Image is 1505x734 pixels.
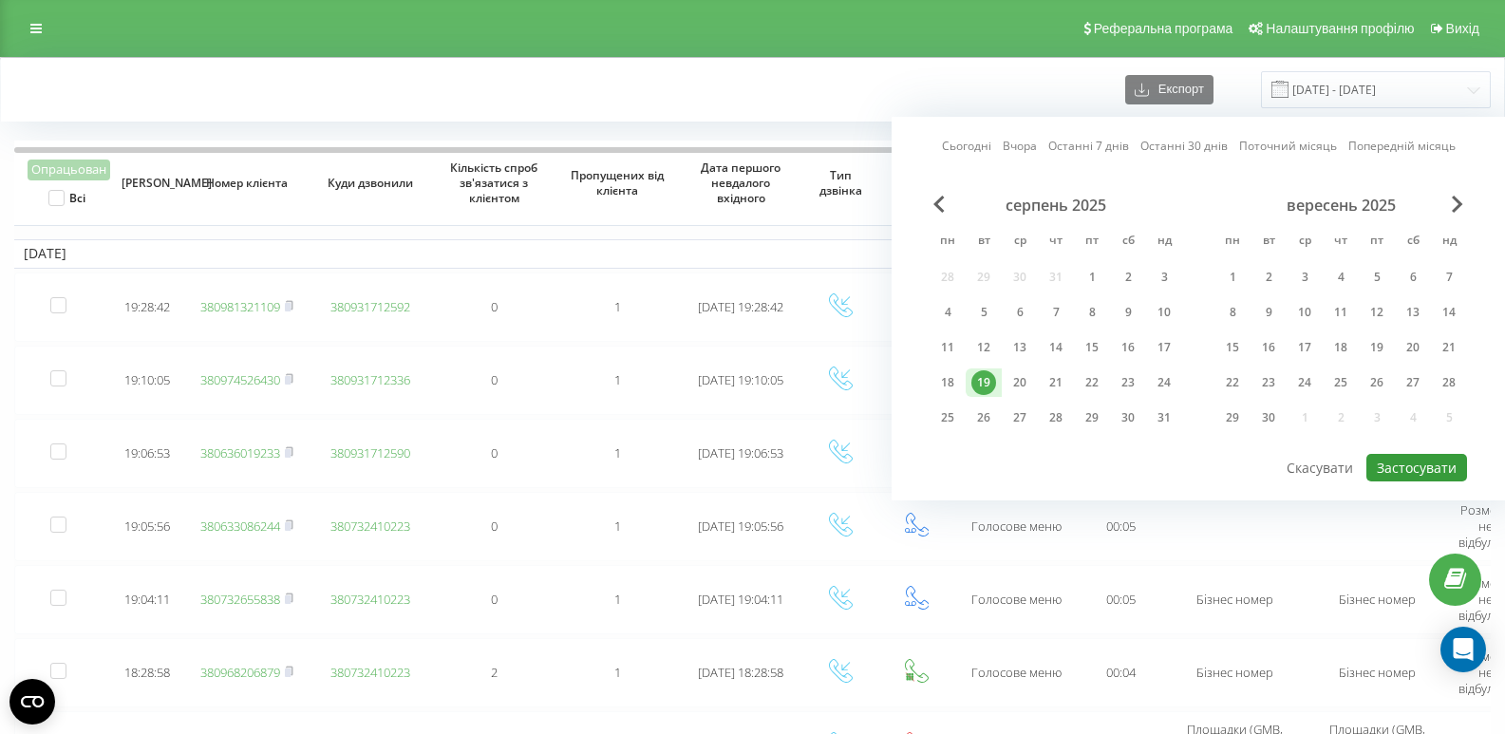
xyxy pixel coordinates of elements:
[1044,405,1068,430] div: 28
[1214,263,1251,292] div: пн 1 вер 2025 р.
[1323,368,1359,397] div: чт 25 вер 2025 р.
[1080,335,1104,360] div: 15
[1080,405,1104,430] div: 29
[1431,263,1467,292] div: нд 7 вер 2025 р.
[1163,565,1306,634] td: Бізнес номер
[930,404,966,432] div: пн 25 серп 2025 р.
[1251,404,1287,432] div: вт 30 вер 2025 р.
[1220,265,1245,290] div: 1
[1366,454,1467,481] button: Застосувати
[614,371,621,388] span: 1
[1218,228,1247,256] abbr: понеділок
[1080,265,1104,290] div: 1
[954,492,1078,561] td: Голосове меню
[330,371,410,388] a: 380931712336
[324,176,418,191] span: Куди дзвонили
[491,591,498,608] span: 0
[200,371,280,388] a: 380974526430
[930,368,966,397] div: пн 18 серп 2025 р.
[1256,370,1281,395] div: 23
[614,591,621,608] span: 1
[1146,263,1182,292] div: нд 3 серп 2025 р.
[122,176,173,191] span: [PERSON_NAME]
[1266,21,1414,36] span: Налаштування профілю
[694,160,788,205] span: Дата першого невдалого вхідного
[1110,368,1146,397] div: сб 23 серп 2025 р.
[1435,228,1463,256] abbr: неділя
[1323,333,1359,362] div: чт 18 вер 2025 р.
[1074,263,1110,292] div: пт 1 серп 2025 р.
[930,196,1182,215] div: серпень 2025
[1110,333,1146,362] div: сб 16 серп 2025 р.
[1220,405,1245,430] div: 29
[1080,300,1104,325] div: 8
[9,679,55,725] button: Open CMP widget
[969,228,998,256] abbr: вівторок
[1038,333,1074,362] div: чт 14 серп 2025 р.
[1074,368,1110,397] div: пт 22 серп 2025 р.
[1359,263,1395,292] div: пт 5 вер 2025 р.
[1323,263,1359,292] div: чт 4 вер 2025 р.
[1440,627,1486,672] div: Open Intercom Messenger
[1140,137,1228,155] a: Останні 30 днів
[614,298,621,315] span: 1
[1116,405,1140,430] div: 30
[200,444,280,461] a: 380636019233
[1002,333,1038,362] div: ср 13 серп 2025 р.
[1437,370,1461,395] div: 28
[1152,370,1176,395] div: 24
[1292,265,1317,290] div: 3
[1152,265,1176,290] div: 3
[1254,228,1283,256] abbr: вівторок
[930,333,966,362] div: пн 11 серп 2025 р.
[1146,333,1182,362] div: нд 17 серп 2025 р.
[1326,228,1355,256] abbr: четвер
[1003,137,1037,155] a: Вчора
[1116,335,1140,360] div: 16
[966,368,1002,397] div: вт 19 серп 2025 р.
[1078,638,1163,707] td: 00:04
[1251,298,1287,327] div: вт 9 вер 2025 р.
[698,664,783,681] span: [DATE] 18:28:58
[1323,298,1359,327] div: чт 11 вер 2025 р.
[1251,263,1287,292] div: вт 2 вер 2025 р.
[491,518,498,535] span: 0
[1363,228,1391,256] abbr: п’ятниця
[1044,370,1068,395] div: 21
[1287,333,1323,362] div: ср 17 вер 2025 р.
[614,444,621,461] span: 1
[1290,228,1319,256] abbr: середа
[1146,404,1182,432] div: нд 31 серп 2025 р.
[1239,137,1337,155] a: Поточний місяць
[1399,228,1427,256] abbr: субота
[966,298,1002,327] div: вт 5 серп 2025 р.
[1007,335,1032,360] div: 13
[1328,335,1353,360] div: 18
[1359,333,1395,362] div: пт 19 вер 2025 р.
[1038,368,1074,397] div: чт 21 серп 2025 р.
[1364,300,1389,325] div: 12
[109,565,185,634] td: 19:04:11
[1074,298,1110,327] div: пт 8 серп 2025 р.
[1401,370,1425,395] div: 27
[1074,333,1110,362] div: пт 15 серп 2025 р.
[935,405,960,430] div: 25
[200,176,294,191] span: Номер клієнта
[1328,370,1353,395] div: 25
[966,404,1002,432] div: вт 26 серп 2025 р.
[1116,370,1140,395] div: 23
[1401,335,1425,360] div: 20
[1395,368,1431,397] div: сб 27 вер 2025 р.
[330,664,410,681] a: 380732410223
[1437,335,1461,360] div: 21
[1152,300,1176,325] div: 10
[1220,370,1245,395] div: 22
[1006,228,1034,256] abbr: середа
[942,137,991,155] a: Сьогодні
[1437,300,1461,325] div: 14
[698,591,783,608] span: [DATE] 19:04:11
[1074,404,1110,432] div: пт 29 серп 2025 р.
[1114,228,1142,256] abbr: субота
[1306,565,1448,634] td: Бізнес номер
[1116,265,1140,290] div: 2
